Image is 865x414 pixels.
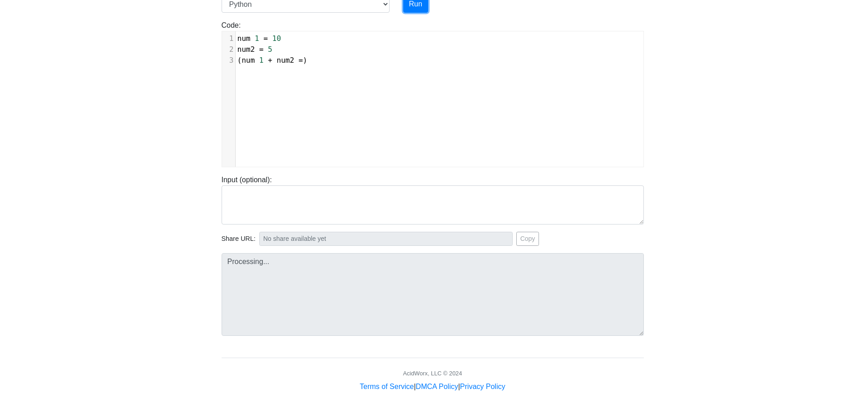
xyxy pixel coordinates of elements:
[268,56,272,65] span: +
[222,55,235,66] div: 3
[263,34,268,43] span: =
[237,45,255,54] span: num2
[259,56,264,65] span: 1
[222,44,235,55] div: 2
[403,369,462,378] div: AcidWorx, LLC © 2024
[237,34,251,43] span: num
[222,234,256,244] span: Share URL:
[259,232,513,246] input: No share available yet
[516,232,539,246] button: Copy
[460,383,505,390] a: Privacy Policy
[255,34,259,43] span: 1
[215,20,651,167] div: Code:
[416,383,458,390] a: DMCA Policy
[277,56,294,65] span: num2
[259,45,264,54] span: =
[237,56,307,65] span: ( )
[272,34,281,43] span: 10
[215,175,651,224] div: Input (optional):
[222,33,235,44] div: 1
[360,381,505,392] div: | |
[242,56,255,65] span: num
[268,45,272,54] span: 5
[298,56,303,65] span: =
[360,383,414,390] a: Terms of Service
